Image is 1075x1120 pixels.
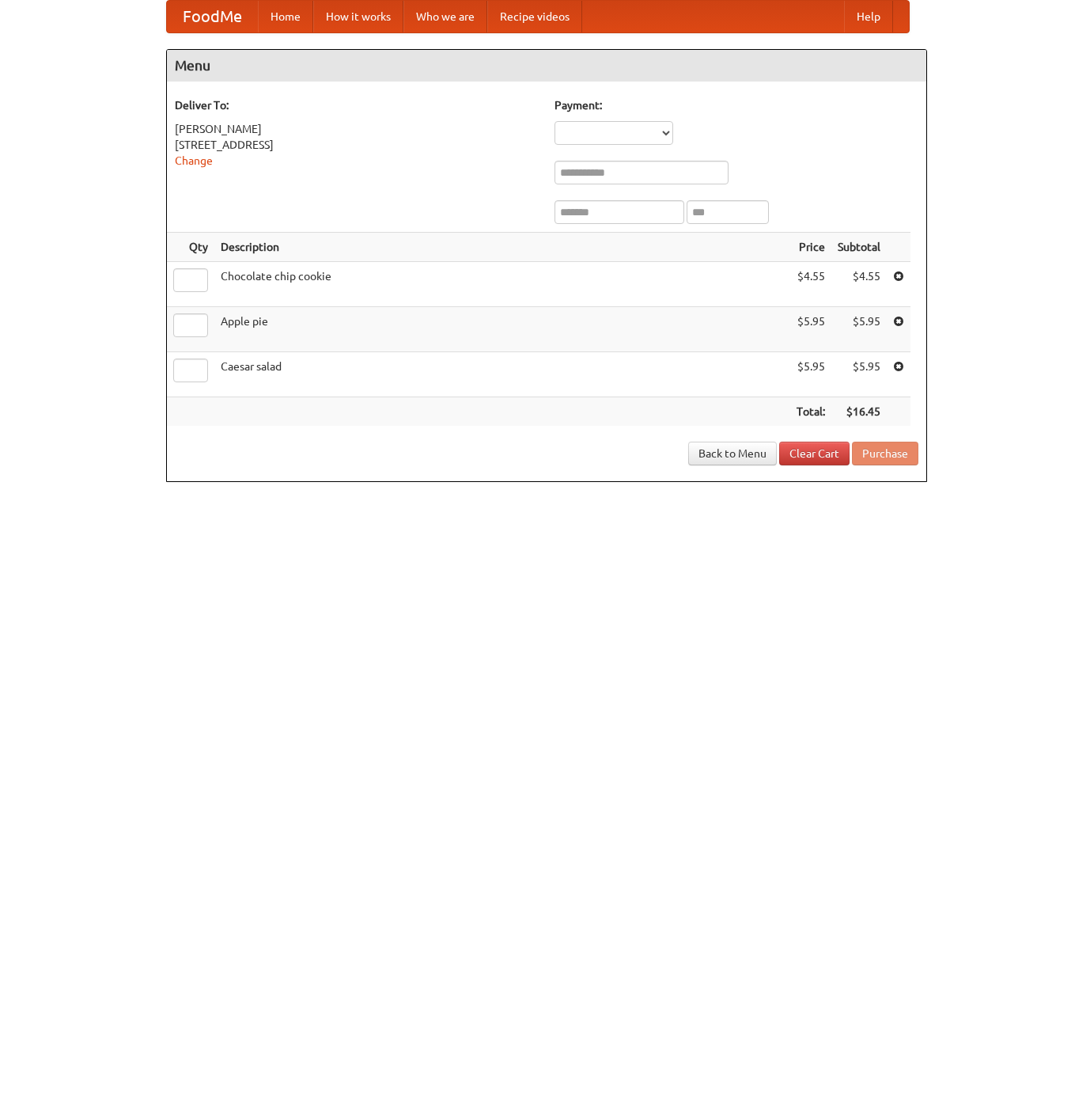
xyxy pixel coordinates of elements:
[175,97,539,113] h5: Deliver To:
[175,154,213,167] a: Change
[790,307,831,352] td: $5.95
[555,97,918,113] h5: Payment:
[214,262,790,307] td: Chocolate chip cookie
[313,1,403,32] a: How it works
[214,233,790,262] th: Description
[779,442,850,465] a: Clear Cart
[790,397,831,427] th: Total:
[852,442,918,465] button: Purchase
[167,233,214,262] th: Qty
[831,233,887,262] th: Subtotal
[487,1,582,32] a: Recipe videos
[258,1,313,32] a: Home
[790,233,831,262] th: Price
[214,307,790,352] td: Apple pie
[790,262,831,307] td: $4.55
[175,137,539,153] div: [STREET_ADDRESS]
[214,352,790,397] td: Caesar salad
[790,352,831,397] td: $5.95
[403,1,487,32] a: Who we are
[688,442,777,465] a: Back to Menu
[844,1,893,32] a: Help
[831,352,887,397] td: $5.95
[831,397,887,427] th: $16.45
[167,1,258,32] a: FoodMe
[167,50,926,82] h4: Menu
[175,121,539,137] div: [PERSON_NAME]
[831,307,887,352] td: $5.95
[831,262,887,307] td: $4.55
